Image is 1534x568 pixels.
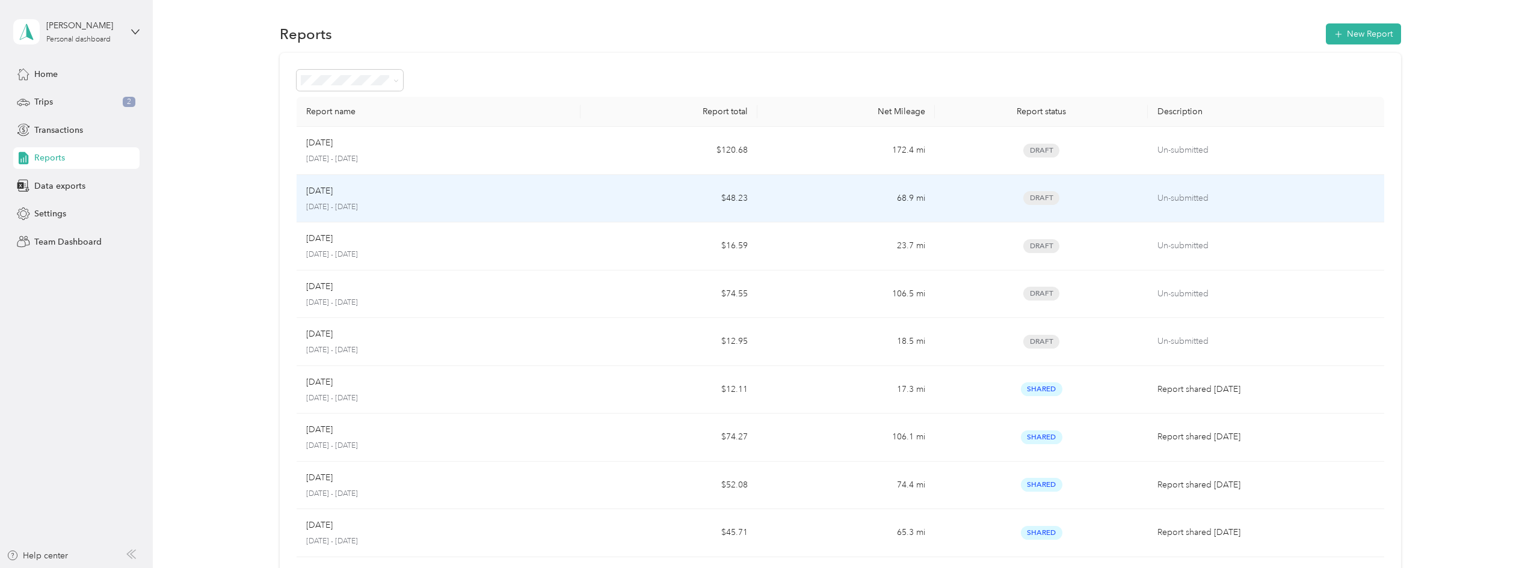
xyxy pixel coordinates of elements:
p: [DATE] [306,328,333,341]
div: Report status [944,106,1138,117]
td: 106.1 mi [757,414,935,462]
p: [DATE] [306,280,333,293]
span: Team Dashboard [34,236,102,248]
td: $12.95 [581,318,758,366]
p: Un-submitted [1157,144,1375,157]
p: [DATE] - [DATE] [306,393,571,404]
td: 18.5 mi [757,318,935,366]
p: [DATE] [306,185,333,198]
span: Draft [1023,144,1059,157]
span: Draft [1023,191,1059,205]
button: New Report [1326,23,1401,44]
div: Personal dashboard [46,36,111,43]
span: Trips [34,96,53,108]
td: 74.4 mi [757,462,935,510]
td: 106.5 mi [757,270,935,319]
p: Report shared [DATE] [1157,383,1375,396]
p: Un-submitted [1157,239,1375,252]
span: Transactions [34,124,83,136]
span: Shared [1021,430,1062,444]
span: Data exports [34,180,85,192]
p: Report shared [DATE] [1157,430,1375,444]
p: [DATE] - [DATE] [306,441,571,451]
p: [DATE] - [DATE] [306,249,571,260]
span: Shared [1021,382,1062,396]
p: [DATE] [306,519,333,532]
p: [DATE] - [DATE] [306,536,571,547]
p: [DATE] - [DATE] [306,345,571,356]
td: 68.9 mi [757,175,935,223]
p: [DATE] - [DATE] [306,202,571,213]
span: Shared [1021,526,1062,540]
span: Shared [1021,478,1062,492]
p: Un-submitted [1157,287,1375,301]
td: $74.55 [581,270,758,319]
iframe: Everlance-gr Chat Button Frame [1467,501,1534,568]
td: $120.68 [581,127,758,175]
td: $16.59 [581,222,758,270]
button: Help center [7,549,68,562]
th: Report name [297,97,581,127]
span: Home [34,68,58,81]
td: 65.3 mi [757,509,935,557]
p: Report shared [DATE] [1157,478,1375,492]
span: Reports [34,151,65,164]
span: Draft [1023,287,1059,301]
p: [DATE] - [DATE] [306,298,571,308]
p: [DATE] [306,136,333,150]
p: [DATE] [306,232,333,245]
td: 172.4 mi [757,127,935,175]
div: [PERSON_NAME] [46,19,122,32]
th: Report total [581,97,758,127]
td: $74.27 [581,414,758,462]
p: [DATE] - [DATE] [306,489,571,499]
p: [DATE] - [DATE] [306,154,571,165]
p: Un-submitted [1157,192,1375,205]
p: [DATE] [306,376,333,389]
p: [DATE] [306,471,333,484]
th: Description [1148,97,1384,127]
span: 2 [123,97,135,108]
p: [DATE] [306,423,333,436]
p: Report shared [DATE] [1157,526,1375,539]
span: Draft [1023,239,1059,253]
td: $45.71 [581,509,758,557]
span: Draft [1023,335,1059,349]
td: $12.11 [581,366,758,414]
td: $52.08 [581,462,758,510]
h1: Reports [280,28,332,40]
td: 23.7 mi [757,222,935,270]
p: Un-submitted [1157,335,1375,348]
th: Net Mileage [757,97,935,127]
td: $48.23 [581,175,758,223]
span: Settings [34,207,66,220]
td: 17.3 mi [757,366,935,414]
